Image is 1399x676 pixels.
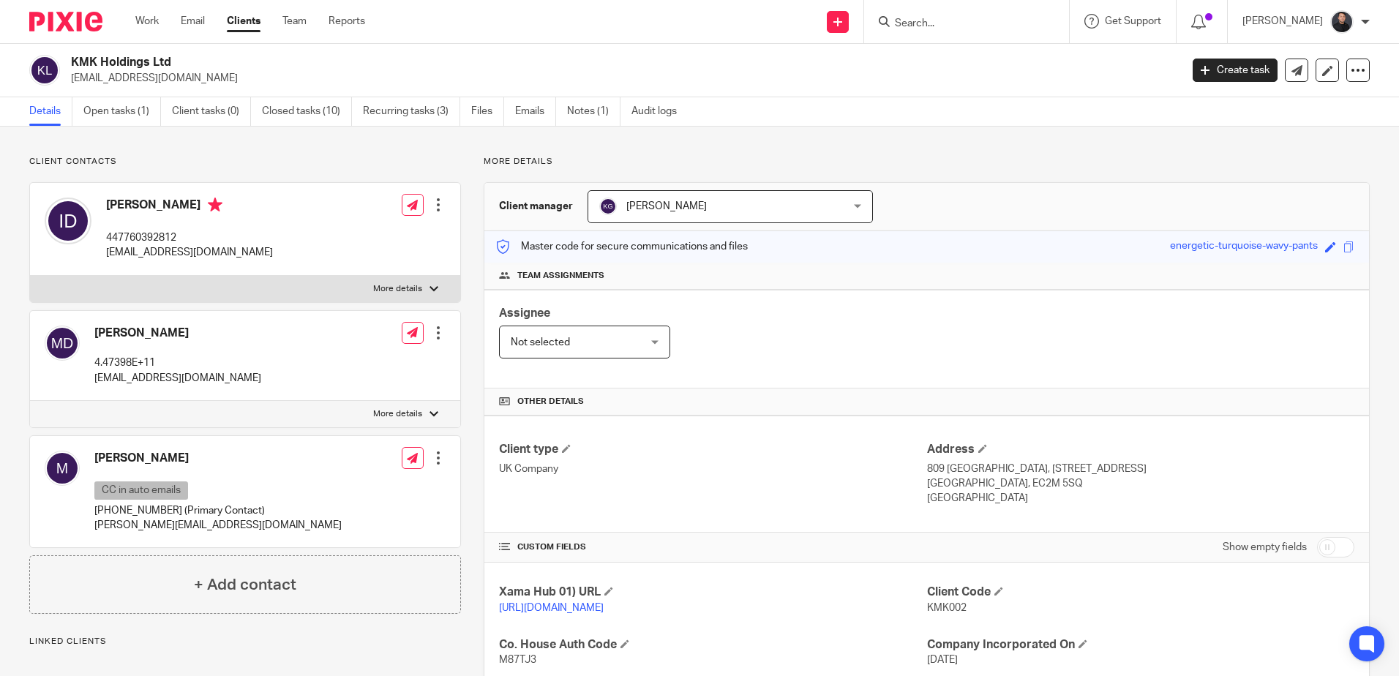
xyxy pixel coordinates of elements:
[499,199,573,214] h3: Client manager
[106,198,273,216] h4: [PERSON_NAME]
[94,481,188,500] p: CC in auto emails
[94,451,342,466] h4: [PERSON_NAME]
[106,245,273,260] p: [EMAIL_ADDRESS][DOMAIN_NAME]
[893,18,1025,31] input: Search
[329,14,365,29] a: Reports
[29,12,102,31] img: Pixie
[94,356,261,370] p: 4.47398E+11
[373,408,422,420] p: More details
[262,97,352,126] a: Closed tasks (10)
[471,97,504,126] a: Files
[94,503,342,518] p: [PHONE_NUMBER] (Primary Contact)
[71,71,1171,86] p: [EMAIL_ADDRESS][DOMAIN_NAME]
[927,655,958,665] span: [DATE]
[208,198,222,212] i: Primary
[71,55,950,70] h2: KMK Holdings Ltd
[499,637,926,653] h4: Co. House Auth Code
[1193,59,1278,82] a: Create task
[45,451,80,486] img: svg%3E
[599,198,617,215] img: svg%3E
[194,574,296,596] h4: + Add contact
[499,462,926,476] p: UK Company
[927,476,1354,491] p: [GEOGRAPHIC_DATA], EC2M 5SQ
[515,97,556,126] a: Emails
[172,97,251,126] a: Client tasks (0)
[135,14,159,29] a: Work
[927,637,1354,653] h4: Company Incorporated On
[29,636,461,647] p: Linked clients
[282,14,307,29] a: Team
[83,97,161,126] a: Open tasks (1)
[227,14,260,29] a: Clients
[499,603,604,613] a: [URL][DOMAIN_NAME]
[94,371,261,386] p: [EMAIL_ADDRESS][DOMAIN_NAME]
[626,201,707,211] span: [PERSON_NAME]
[927,491,1354,506] p: [GEOGRAPHIC_DATA]
[927,442,1354,457] h4: Address
[499,585,926,600] h4: Xama Hub 01) URL
[499,442,926,457] h4: Client type
[927,585,1354,600] h4: Client Code
[94,326,261,341] h4: [PERSON_NAME]
[499,541,926,553] h4: CUSTOM FIELDS
[1242,14,1323,29] p: [PERSON_NAME]
[484,156,1370,168] p: More details
[1330,10,1354,34] img: My%20Photo.jpg
[45,198,91,244] img: svg%3E
[1170,239,1318,255] div: energetic-turquoise-wavy-pants
[1223,540,1307,555] label: Show empty fields
[517,396,584,408] span: Other details
[927,603,967,613] span: KMK002
[631,97,688,126] a: Audit logs
[567,97,620,126] a: Notes (1)
[45,326,80,361] img: svg%3E
[373,283,422,295] p: More details
[511,337,570,348] span: Not selected
[495,239,748,254] p: Master code for secure communications and files
[517,270,604,282] span: Team assignments
[94,518,342,533] p: [PERSON_NAME][EMAIL_ADDRESS][DOMAIN_NAME]
[363,97,460,126] a: Recurring tasks (3)
[499,655,536,665] span: M87TJ3
[29,156,461,168] p: Client contacts
[1105,16,1161,26] span: Get Support
[106,230,273,245] p: 447760392812
[29,55,60,86] img: svg%3E
[499,307,550,319] span: Assignee
[181,14,205,29] a: Email
[927,462,1354,476] p: 809 [GEOGRAPHIC_DATA], [STREET_ADDRESS]
[29,97,72,126] a: Details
